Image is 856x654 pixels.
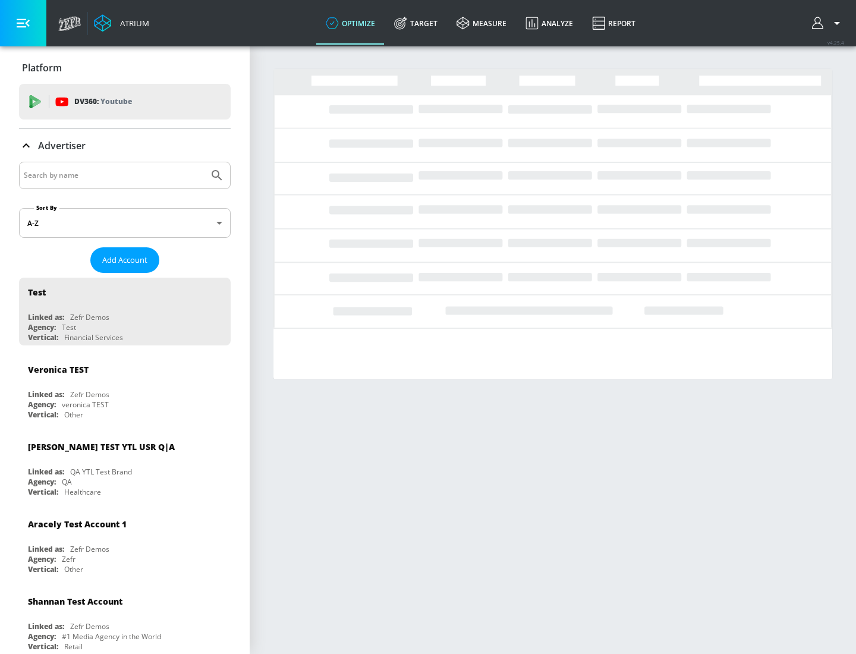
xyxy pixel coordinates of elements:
[19,510,231,577] div: Aracely Test Account 1Linked as:Zefr DemosAgency:ZefrVertical:Other
[28,441,175,452] div: [PERSON_NAME] TEST YTL USR Q|A
[62,631,161,642] div: #1 Media Agency in the World
[64,410,83,420] div: Other
[64,564,83,574] div: Other
[19,432,231,500] div: [PERSON_NAME] TEST YTL USR Q|ALinked as:QA YTL Test BrandAgency:QAVertical:Healthcare
[38,139,86,152] p: Advertiser
[74,95,132,108] p: DV360:
[28,544,64,554] div: Linked as:
[22,61,62,74] p: Platform
[64,332,123,342] div: Financial Services
[28,564,58,574] div: Vertical:
[28,621,64,631] div: Linked as:
[19,129,231,162] div: Advertiser
[28,389,64,400] div: Linked as:
[385,2,447,45] a: Target
[24,168,204,183] input: Search by name
[28,410,58,420] div: Vertical:
[94,14,149,32] a: Atrium
[70,389,109,400] div: Zefr Demos
[90,247,159,273] button: Add Account
[28,487,58,497] div: Vertical:
[28,477,56,487] div: Agency:
[100,95,132,108] p: Youtube
[34,204,59,212] label: Sort By
[19,278,231,345] div: TestLinked as:Zefr DemosAgency:TestVertical:Financial Services
[28,467,64,477] div: Linked as:
[62,322,76,332] div: Test
[62,477,72,487] div: QA
[19,355,231,423] div: Veronica TESTLinked as:Zefr DemosAgency:veronica TESTVertical:Other
[19,84,231,120] div: DV360: Youtube
[115,18,149,29] div: Atrium
[447,2,516,45] a: measure
[62,554,75,564] div: Zefr
[70,544,109,554] div: Zefr Demos
[28,322,56,332] div: Agency:
[583,2,645,45] a: Report
[70,312,109,322] div: Zefr Demos
[28,312,64,322] div: Linked as:
[316,2,385,45] a: optimize
[64,642,83,652] div: Retail
[64,487,101,497] div: Healthcare
[28,364,89,375] div: Veronica TEST
[19,208,231,238] div: A-Z
[516,2,583,45] a: Analyze
[28,554,56,564] div: Agency:
[28,332,58,342] div: Vertical:
[19,51,231,84] div: Platform
[102,253,147,267] span: Add Account
[70,621,109,631] div: Zefr Demos
[28,631,56,642] div: Agency:
[28,596,122,607] div: Shannan Test Account
[70,467,132,477] div: QA YTL Test Brand
[28,400,56,410] div: Agency:
[62,400,109,410] div: veronica TEST
[28,287,46,298] div: Test
[827,39,844,46] span: v 4.25.4
[28,642,58,652] div: Vertical:
[28,518,127,530] div: Aracely Test Account 1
